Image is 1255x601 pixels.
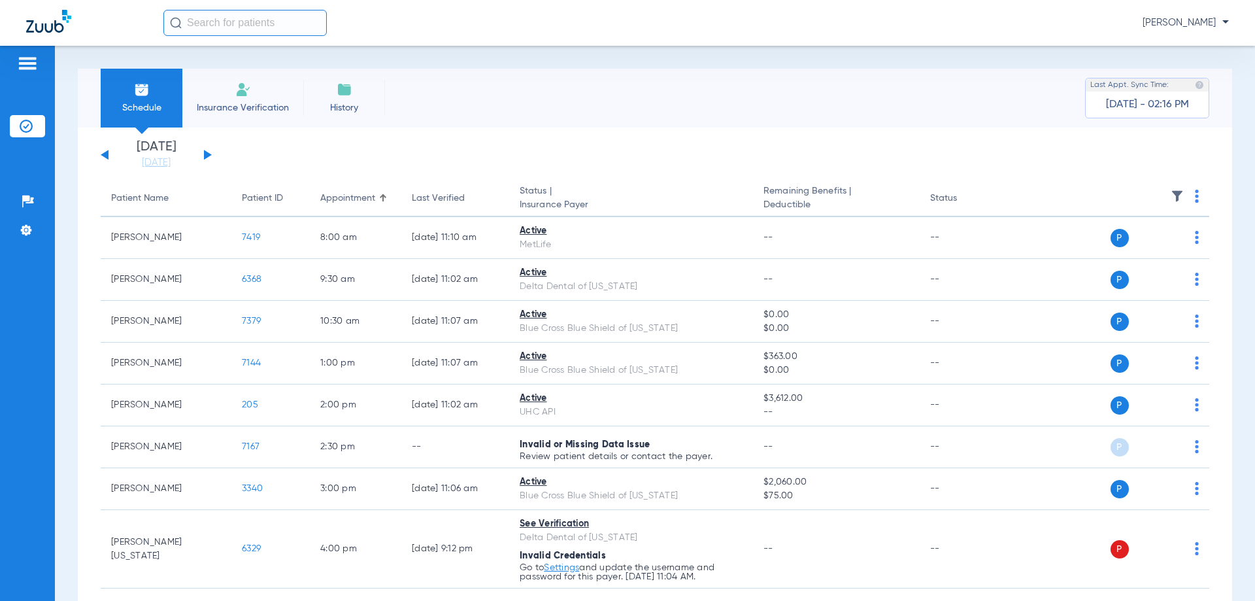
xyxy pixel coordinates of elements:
input: Search for patients [163,10,327,36]
img: Schedule [134,82,150,97]
span: 7167 [242,442,259,451]
div: Active [520,350,743,364]
span: P [1111,480,1129,498]
span: -- [763,233,773,242]
td: -- [920,343,1008,385]
div: Blue Cross Blue Shield of [US_STATE] [520,489,743,503]
span: 7144 [242,358,261,368]
img: last sync help info [1195,80,1204,90]
td: 9:30 AM [310,259,401,301]
span: $0.00 [763,308,909,322]
span: P [1111,354,1129,373]
td: [PERSON_NAME] [101,426,231,468]
span: Deductible [763,198,909,212]
span: Invalid Credentials [520,551,606,560]
span: History [313,101,375,114]
th: Status [920,180,1008,217]
div: Last Verified [412,192,465,205]
td: 2:00 PM [310,385,401,426]
span: -- [763,275,773,284]
img: group-dot-blue.svg [1195,315,1199,328]
span: [DATE] - 02:16 PM [1106,98,1189,111]
td: [DATE] 11:02 AM [401,259,509,301]
span: -- [763,442,773,451]
th: Status | [509,180,753,217]
span: $363.00 [763,350,909,364]
div: MetLife [520,238,743,252]
div: Active [520,224,743,238]
div: Active [520,475,743,489]
div: Appointment [320,192,391,205]
div: Blue Cross Blue Shield of [US_STATE] [520,364,743,377]
span: $75.00 [763,489,909,503]
div: Blue Cross Blue Shield of [US_STATE] [520,322,743,335]
div: Active [520,392,743,405]
td: -- [401,426,509,468]
td: [DATE] 11:06 AM [401,468,509,510]
span: 6329 [242,544,261,553]
td: -- [920,259,1008,301]
span: P [1111,540,1129,558]
span: 6368 [242,275,261,284]
td: [PERSON_NAME] [101,217,231,259]
img: hamburger-icon [17,56,38,71]
span: $2,060.00 [763,475,909,489]
div: Last Verified [412,192,499,205]
img: Search Icon [170,17,182,29]
span: -- [763,544,773,553]
img: group-dot-blue.svg [1195,398,1199,411]
div: Active [520,266,743,280]
span: $0.00 [763,364,909,377]
div: See Verification [520,517,743,531]
td: -- [920,301,1008,343]
span: P [1111,271,1129,289]
span: Last Appt. Sync Time: [1090,78,1169,92]
td: [PERSON_NAME] [101,385,231,426]
span: P [1111,229,1129,247]
div: Patient ID [242,192,283,205]
img: group-dot-blue.svg [1195,190,1199,203]
span: P [1111,438,1129,456]
td: 2:30 PM [310,426,401,468]
li: [DATE] [117,141,195,169]
span: Insurance Payer [520,198,743,212]
td: -- [920,426,1008,468]
td: [DATE] 9:12 PM [401,510,509,589]
td: [PERSON_NAME][US_STATE] [101,510,231,589]
div: Delta Dental of [US_STATE] [520,280,743,294]
p: Review patient details or contact the payer. [520,452,743,461]
iframe: Chat Widget [1190,538,1255,601]
td: -- [920,468,1008,510]
span: $3,612.00 [763,392,909,405]
span: -- [763,405,909,419]
span: 3340 [242,484,263,493]
div: UHC API [520,405,743,419]
img: History [337,82,352,97]
div: Active [520,308,743,322]
div: Patient ID [242,192,299,205]
a: Settings [544,563,579,572]
td: 8:00 AM [310,217,401,259]
img: group-dot-blue.svg [1195,356,1199,369]
td: [DATE] 11:07 AM [401,301,509,343]
td: 10:30 AM [310,301,401,343]
td: [DATE] 11:10 AM [401,217,509,259]
td: [DATE] 11:07 AM [401,343,509,385]
td: 3:00 PM [310,468,401,510]
td: 1:00 PM [310,343,401,385]
p: Go to and update the username and password for this payer. [DATE] 11:04 AM. [520,563,743,581]
span: P [1111,396,1129,415]
img: group-dot-blue.svg [1195,273,1199,286]
div: Patient Name [111,192,221,205]
img: Manual Insurance Verification [235,82,251,97]
td: -- [920,385,1008,426]
th: Remaining Benefits | [753,180,919,217]
span: 7379 [242,317,261,326]
img: group-dot-blue.svg [1195,482,1199,495]
div: Delta Dental of [US_STATE] [520,531,743,545]
td: -- [920,510,1008,589]
td: [PERSON_NAME] [101,259,231,301]
td: 4:00 PM [310,510,401,589]
td: [PERSON_NAME] [101,468,231,510]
